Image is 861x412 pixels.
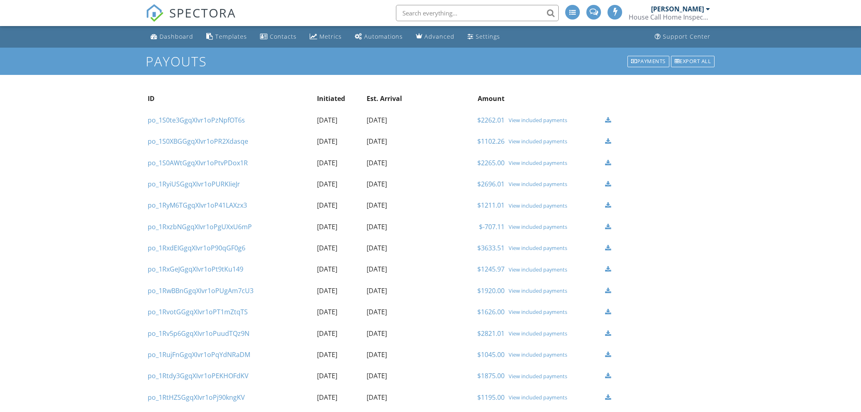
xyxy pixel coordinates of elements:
[148,243,245,252] a: po_1RxdEIGgqXIvr1oP90qGF0g6
[365,280,425,301] td: [DATE]
[651,5,704,13] div: [PERSON_NAME]
[146,88,315,109] th: ID
[424,33,455,40] div: Advanced
[365,387,425,408] td: [DATE]
[477,158,505,167] a: $2265.00
[477,265,505,274] a: $1245.97
[509,117,601,123] a: View included payments
[365,88,425,109] th: Est. Arrival
[315,259,365,280] td: [DATE]
[477,116,505,125] a: $2262.01
[364,33,403,40] div: Automations
[365,195,425,216] td: [DATE]
[509,351,601,358] a: View included payments
[315,344,365,365] td: [DATE]
[476,33,500,40] div: Settings
[509,224,601,230] a: View included payments
[306,29,345,44] a: Metrics
[509,160,601,166] a: View included payments
[365,301,425,322] td: [DATE]
[365,173,425,195] td: [DATE]
[365,237,425,259] td: [DATE]
[629,13,710,21] div: House Call Home Inspection
[627,56,669,67] div: Payments
[509,266,601,273] a: View included payments
[509,138,601,145] a: View included payments
[396,5,559,21] input: Search everything...
[365,110,425,131] td: [DATE]
[627,55,670,68] a: Payments
[479,222,505,231] a: $-707.11
[670,55,716,68] a: Export all
[477,393,505,402] a: $1195.00
[215,33,247,40] div: Templates
[509,394,601,401] a: View included payments
[148,329,249,338] a: po_1Rv5p6GgqXIvr1oPuudTQz9N
[148,158,248,167] a: po_1S0AWtGgqXIvr1oPtvPDox1R
[148,371,249,380] a: po_1Rtdy3GgqXIvr1oPEKHOFdKV
[315,195,365,216] td: [DATE]
[365,131,425,152] td: [DATE]
[148,393,245,402] a: po_1RtHZSGgqXIvr1oPj90kngKV
[413,29,458,44] a: Advanced
[169,4,236,21] span: SPECTORA
[365,216,425,237] td: [DATE]
[509,245,601,251] a: View included payments
[464,29,503,44] a: Settings
[148,222,252,231] a: po_1RxzbNGgqXIvr1oPgUXxU6mP
[651,29,714,44] a: Support Center
[148,307,248,316] a: po_1RvotGGgqXIvr1oPT1mZtqTS
[477,350,505,359] a: $1045.00
[477,371,505,380] a: $1875.00
[148,350,250,359] a: po_1RujFnGgqXIvr1oPqYdNRaDM
[365,344,425,365] td: [DATE]
[148,116,245,125] a: po_1S0te3GgqXIvr1oPzNpfOT6s
[160,33,193,40] div: Dashboard
[477,243,505,252] a: $3633.51
[315,88,365,109] th: Initiated
[477,286,505,295] a: $1920.00
[315,131,365,152] td: [DATE]
[477,307,505,316] a: $1626.00
[315,280,365,301] td: [DATE]
[319,33,342,40] div: Metrics
[509,373,601,379] a: View included payments
[671,56,715,67] div: Export all
[315,216,365,237] td: [DATE]
[477,137,505,146] a: $1102.26
[365,152,425,173] td: [DATE]
[203,29,250,44] a: Templates
[509,181,601,187] a: View included payments
[425,88,507,109] th: Amount
[148,201,247,210] a: po_1RyM6TGgqXIvr1oP41LAXzx3
[315,365,365,386] td: [DATE]
[315,387,365,408] td: [DATE]
[477,180,505,188] a: $2696.01
[477,201,505,210] a: $1211.01
[147,29,197,44] a: Dashboard
[509,202,601,209] a: View included payments
[663,33,710,40] div: Support Center
[477,329,505,338] a: $2821.01
[509,309,601,315] a: View included payments
[365,259,425,280] td: [DATE]
[148,286,253,295] a: po_1RwBBnGgqXIvr1oPUgAm7cU3
[257,29,300,44] a: Contacts
[509,287,601,294] a: View included payments
[146,54,715,68] h1: Payouts
[509,330,601,337] a: View included payments
[315,110,365,131] td: [DATE]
